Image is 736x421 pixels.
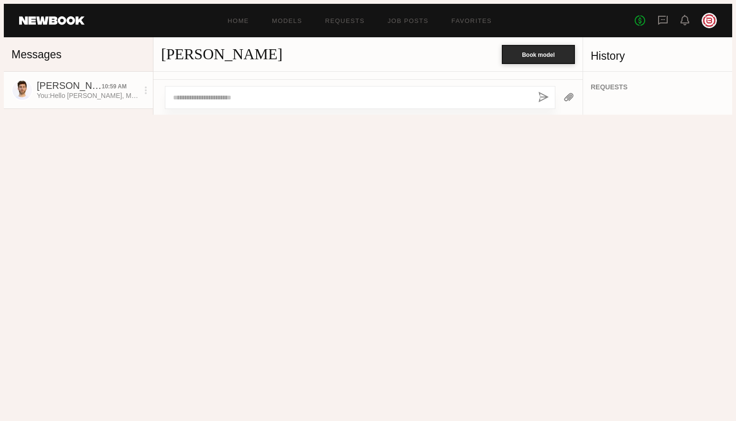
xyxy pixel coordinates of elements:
[37,91,139,100] div: You: Hello [PERSON_NAME], My name is [PERSON_NAME], and I’m reaching out to you on behalf of besi...
[4,72,153,108] a: [PERSON_NAME]10:59 AMYou:Hello [PERSON_NAME], My name is [PERSON_NAME], and I’m reaching out to y...
[591,83,725,91] div: REQUESTS
[37,80,102,91] div: [PERSON_NAME]
[388,18,429,24] a: Job Posts
[102,82,127,91] div: 10:59 AM
[502,50,575,58] a: Book model
[272,18,302,24] a: Models
[11,48,62,61] span: Messages
[591,50,725,63] div: History
[452,18,492,24] a: Favorites
[502,45,575,64] button: Book model
[227,18,249,24] a: Home
[325,18,365,24] a: Requests
[161,45,282,63] a: [PERSON_NAME]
